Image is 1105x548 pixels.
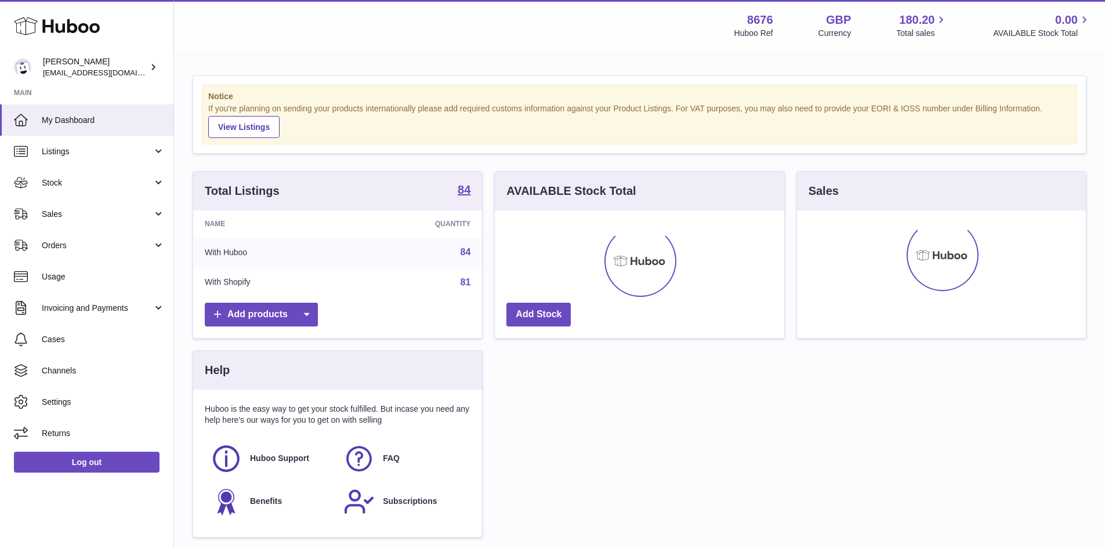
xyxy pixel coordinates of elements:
[211,486,332,517] a: Benefits
[343,486,465,517] a: Subscriptions
[383,496,437,507] span: Subscriptions
[43,56,147,78] div: [PERSON_NAME]
[205,303,318,326] a: Add products
[896,28,948,39] span: Total sales
[349,211,483,237] th: Quantity
[734,28,773,39] div: Huboo Ref
[383,453,400,464] span: FAQ
[205,183,280,199] h3: Total Listings
[42,115,165,126] span: My Dashboard
[896,12,948,39] a: 180.20 Total sales
[42,146,153,157] span: Listings
[818,28,852,39] div: Currency
[211,443,332,474] a: Huboo Support
[343,443,465,474] a: FAQ
[14,59,31,76] img: internalAdmin-8676@internal.huboo.com
[43,68,171,77] span: [EMAIL_ADDRESS][DOMAIN_NAME]
[205,362,230,378] h3: Help
[993,28,1091,39] span: AVAILABLE Stock Total
[193,237,349,267] td: With Huboo
[205,404,470,426] p: Huboo is the easy way to get your stock fulfilled. But incase you need any help here's our ways f...
[14,452,160,473] a: Log out
[208,91,1071,102] strong: Notice
[826,12,851,28] strong: GBP
[42,397,165,408] span: Settings
[747,12,773,28] strong: 8676
[506,303,571,326] a: Add Stock
[506,183,636,199] h3: AVAILABLE Stock Total
[208,116,280,138] a: View Listings
[42,177,153,188] span: Stock
[458,184,470,195] strong: 84
[461,247,471,257] a: 84
[193,211,349,237] th: Name
[458,184,470,198] a: 84
[42,209,153,220] span: Sales
[42,365,165,376] span: Channels
[809,183,839,199] h3: Sales
[193,267,349,297] td: With Shopify
[899,12,934,28] span: 180.20
[42,334,165,345] span: Cases
[461,277,471,287] a: 81
[993,12,1091,39] a: 0.00 AVAILABLE Stock Total
[42,240,153,251] span: Orders
[42,428,165,439] span: Returns
[250,496,282,507] span: Benefits
[42,303,153,314] span: Invoicing and Payments
[250,453,309,464] span: Huboo Support
[208,103,1071,138] div: If you're planning on sending your products internationally please add required customs informati...
[1055,12,1078,28] span: 0.00
[42,271,165,282] span: Usage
